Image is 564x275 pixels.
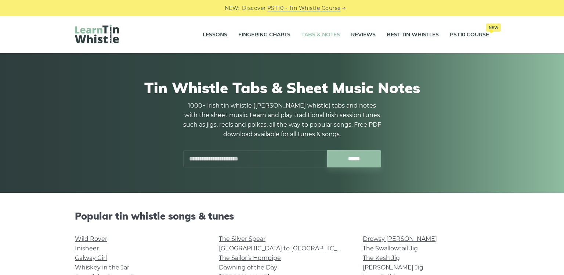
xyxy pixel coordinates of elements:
a: The Sailor’s Hornpipe [219,254,281,261]
span: New [486,23,501,32]
a: Fingering Charts [238,26,290,44]
img: LearnTinWhistle.com [75,25,119,43]
a: PST10 CourseNew [450,26,489,44]
a: The Kesh Jig [363,254,400,261]
a: Whiskey in the Jar [75,264,129,271]
a: Best Tin Whistles [387,26,439,44]
a: The Silver Spear [219,235,265,242]
a: [GEOGRAPHIC_DATA] to [GEOGRAPHIC_DATA] [219,245,354,252]
a: Dawning of the Day [219,264,277,271]
a: Tabs & Notes [301,26,340,44]
p: 1000+ Irish tin whistle ([PERSON_NAME] whistle) tabs and notes with the sheet music. Learn and pl... [183,101,381,139]
h2: Popular tin whistle songs & tunes [75,210,489,222]
a: Reviews [351,26,376,44]
h1: Tin Whistle Tabs & Sheet Music Notes [75,79,489,97]
a: Wild Rover [75,235,107,242]
a: [PERSON_NAME] Jig [363,264,423,271]
a: The Swallowtail Jig [363,245,418,252]
a: Lessons [203,26,227,44]
a: Galway Girl [75,254,107,261]
a: Inisheer [75,245,99,252]
a: Drowsy [PERSON_NAME] [363,235,437,242]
